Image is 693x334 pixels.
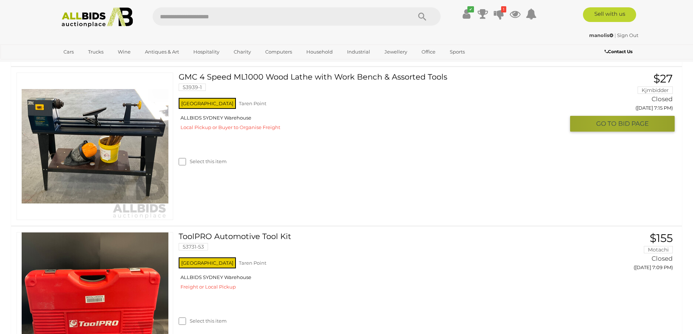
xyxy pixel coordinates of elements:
[589,32,613,38] strong: manolis
[229,46,256,58] a: Charity
[467,6,474,12] i: ✔
[501,6,506,12] i: 1
[59,46,79,58] a: Cars
[189,46,224,58] a: Hospitality
[59,58,120,70] a: [GEOGRAPHIC_DATA]
[22,73,168,220] img: 53939-1a.jpeg
[179,158,227,165] label: Select this item
[342,46,375,58] a: Industrial
[417,46,440,58] a: Office
[113,46,135,58] a: Wine
[260,46,297,58] a: Computers
[576,232,675,275] a: $155 Motachi Closed ([DATE] 7:09 PM)
[605,49,632,54] b: Contact Us
[618,120,649,128] span: BID PAGE
[461,7,472,21] a: ✔
[570,116,675,132] button: GO TOBID PAGE
[179,318,227,324] label: Select this item
[83,46,108,58] a: Trucks
[596,120,618,128] span: GO TO
[302,46,338,58] a: Household
[184,232,565,256] a: ToolPRO Automotive Tool Kit 53731-53
[380,46,412,58] a: Jewellery
[445,46,470,58] a: Sports
[614,32,616,38] span: |
[140,46,184,58] a: Antiques & Art
[576,73,675,132] a: $27 Kjmbidder Closed ([DATE] 7:15 PM) GO TOBID PAGE
[617,32,638,38] a: Sign Out
[605,48,634,56] a: Contact Us
[404,7,441,26] button: Search
[653,72,673,85] span: $27
[493,7,504,21] a: 1
[650,231,673,245] span: $155
[589,32,614,38] a: manolis
[184,73,565,96] a: GMC 4 Speed ML1000 Wood Lathe with Work Bench & Assorted Tools 53939-1
[583,7,636,22] a: Sell with us
[58,7,137,27] img: Allbids.com.au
